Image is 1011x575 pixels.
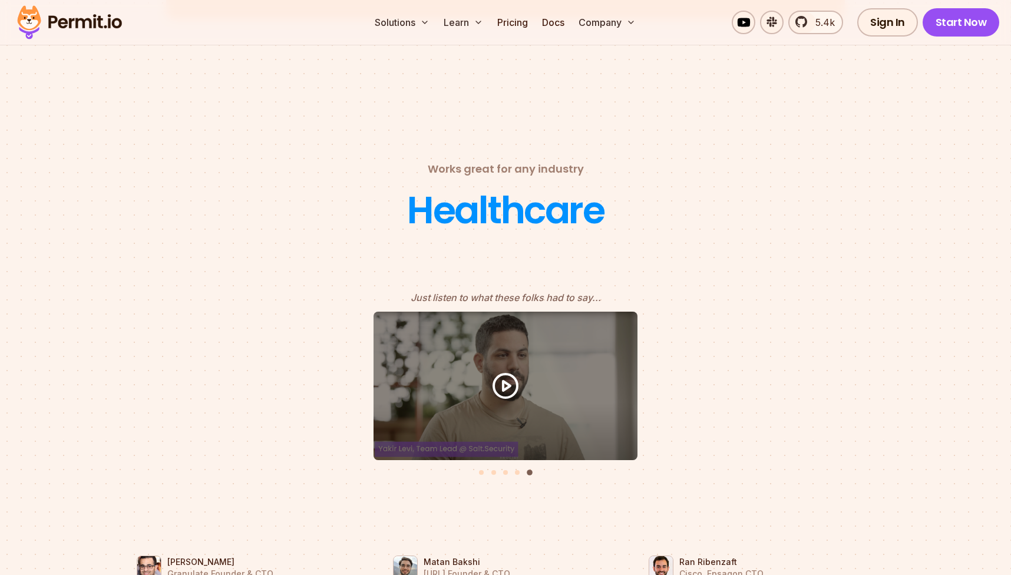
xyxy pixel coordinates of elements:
span: 5.4k [808,15,835,29]
button: Yakir Levi, Team Lead at Salt.Security recommendation [128,312,883,460]
h2: Works great for any industry [428,161,584,177]
p: Just listen to what these folks had to say... [411,290,601,305]
button: Go to slide 3 [503,470,508,475]
a: Sign In [857,8,918,37]
button: Company [574,11,640,34]
p: Matan Bakshi [424,556,510,568]
a: Start Now [923,8,1000,37]
button: Go to slide 4 [515,470,520,475]
button: Solutions [370,11,434,34]
ul: Select a slide to show [128,459,883,477]
a: Docs [537,11,569,34]
div: Healthcare [407,187,604,234]
button: Go to slide 1 [479,470,484,475]
img: Permit logo [12,2,127,42]
p: [PERSON_NAME] [167,556,273,568]
button: Go to slide 2 [491,470,496,475]
div: Testimonials [128,312,883,481]
p: Ran Ribenzaft [679,556,764,568]
li: 5 of 5 [128,312,883,464]
a: Pricing [493,11,533,34]
button: Go to slide 5 [527,470,533,475]
a: 5.4k [788,11,843,34]
button: Learn [439,11,488,34]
